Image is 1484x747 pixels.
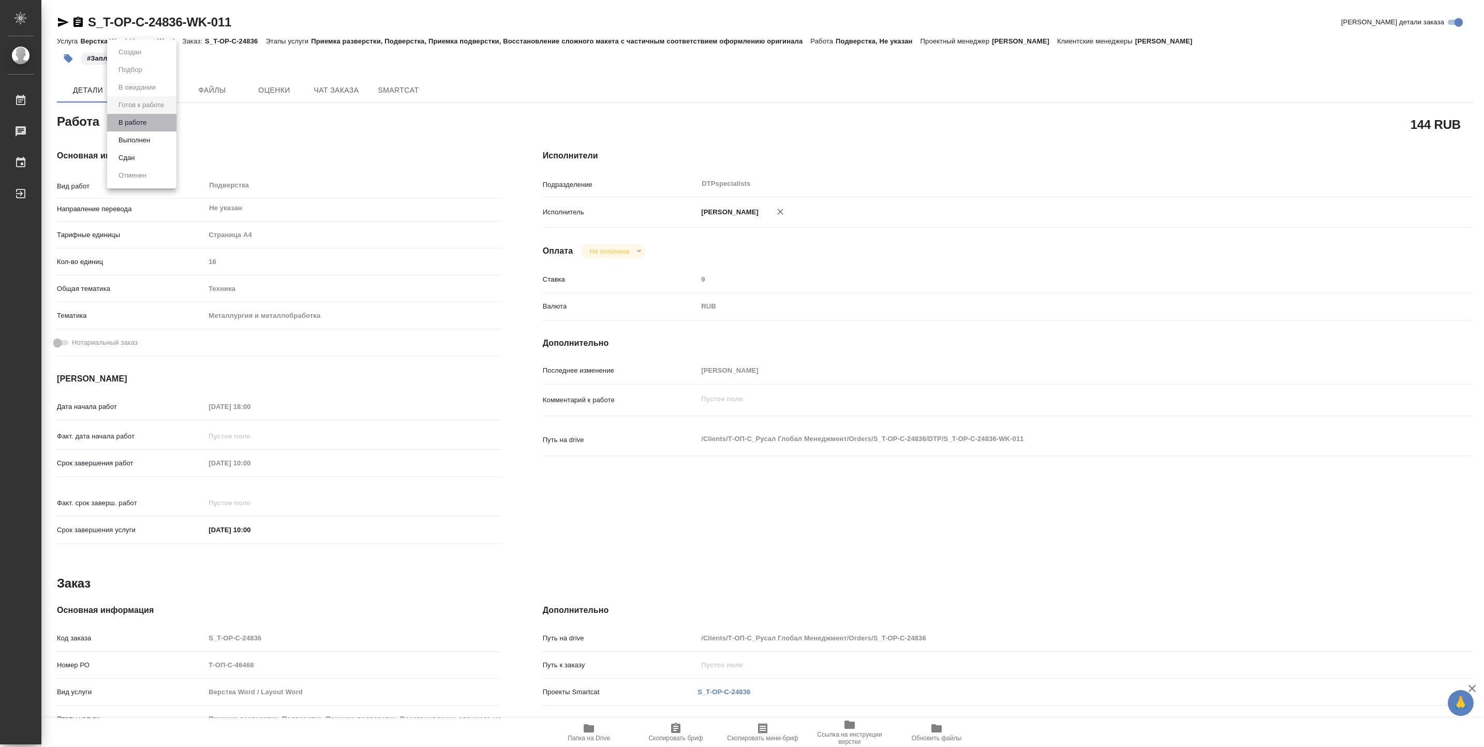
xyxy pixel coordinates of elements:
[115,47,144,58] button: Создан
[115,82,159,93] button: В ожидании
[115,117,150,128] button: В работе
[115,135,153,146] button: Выполнен
[115,64,145,76] button: Подбор
[115,170,150,181] button: Отменен
[115,99,167,111] button: Готов к работе
[115,152,138,164] button: Сдан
